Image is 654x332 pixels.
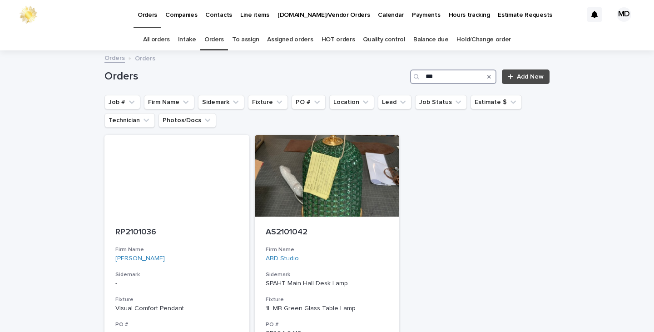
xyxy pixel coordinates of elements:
button: Photos/Docs [159,113,216,128]
h3: Firm Name [115,246,238,253]
a: Hold/Change order [456,29,511,50]
p: Orders [135,53,155,63]
div: MD [617,7,631,22]
p: SPAHT Main Hall Desk Lamp [266,280,389,287]
p: RP2101036 [115,228,238,238]
button: Job # [104,95,140,109]
a: ABD Studio [266,255,299,263]
a: Quality control [363,29,405,50]
p: - [115,280,238,287]
a: Assigned orders [267,29,313,50]
a: Intake [178,29,196,50]
button: Estimate $ [471,95,522,109]
img: 0ffKfDbyRa2Iv8hnaAqg [18,5,38,24]
h3: Sidemark [266,271,389,278]
h3: Sidemark [115,271,238,278]
a: All orders [143,29,170,50]
a: Orders [204,29,224,50]
a: Balance due [413,29,449,50]
h3: Fixture [266,296,389,303]
button: PO # [292,95,326,109]
h1: Orders [104,70,406,83]
button: Lead [378,95,411,109]
h3: PO # [115,321,238,328]
button: Location [329,95,374,109]
span: Add New [517,74,544,80]
h3: Fixture [115,296,238,303]
h3: PO # [266,321,389,328]
div: 1L MB Green Glass Table Lamp [266,305,389,312]
p: AS2101042 [266,228,389,238]
a: To assign [232,29,259,50]
button: Technician [104,113,155,128]
button: Sidemark [198,95,244,109]
button: Fixture [248,95,288,109]
a: Orders [104,52,125,63]
input: Search [410,69,496,84]
a: [PERSON_NAME] [115,255,165,263]
button: Job Status [415,95,467,109]
a: HOT orders [322,29,355,50]
h3: Firm Name [266,246,389,253]
a: Add New [502,69,550,84]
button: Firm Name [144,95,194,109]
div: Visual Comfort Pendant [115,305,238,312]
